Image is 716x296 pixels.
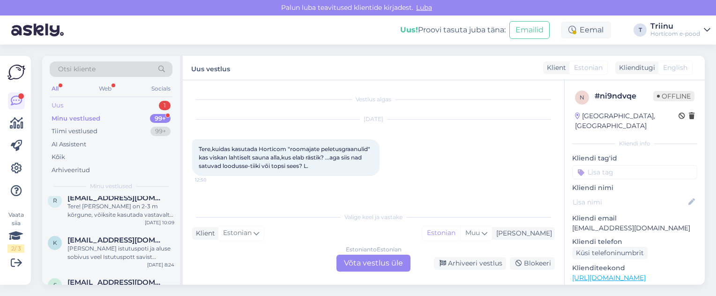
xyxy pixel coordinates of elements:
[67,236,165,244] span: katri.lindau@gmail.com
[192,115,555,123] div: [DATE]
[7,211,24,253] div: Vaata siia
[67,244,174,261] div: [PERSON_NAME] istutuspoti ja aluse sobivus veel Istutuspott savist Levante d 21 x 18cm hallikaspr...
[543,63,566,73] div: Klient
[572,183,697,193] p: Kliendi nimi
[434,257,506,270] div: Arhiveeri vestlus
[192,228,215,238] div: Klient
[510,257,555,270] div: Blokeeri
[572,139,697,148] div: Kliendi info
[580,94,584,101] span: n
[52,152,65,162] div: Kõik
[422,226,460,240] div: Estonian
[595,91,653,102] div: # ni9ndvqe
[223,228,252,238] span: Estonian
[615,63,655,73] div: Klienditugi
[492,228,552,238] div: [PERSON_NAME]
[147,261,174,268] div: [DATE] 8:24
[7,63,25,81] img: Askly Logo
[465,228,480,237] span: Muu
[573,197,686,207] input: Lisa nimi
[572,213,697,223] p: Kliendi email
[52,114,100,123] div: Minu vestlused
[572,223,697,233] p: [EMAIL_ADDRESS][DOMAIN_NAME]
[400,25,418,34] b: Uus!
[67,278,165,287] span: siiri.salumae@gmail.com
[572,165,697,179] input: Lisa tag
[650,23,700,30] div: Triinu
[58,64,96,74] span: Otsi kliente
[574,63,603,73] span: Estonian
[400,24,506,36] div: Proovi tasuta juba täna:
[650,30,700,38] div: Horticom e-pood
[575,111,679,131] div: [GEOGRAPHIC_DATA], [GEOGRAPHIC_DATA]
[336,255,410,272] div: Võta vestlus üle
[561,22,611,38] div: Eemal
[150,114,171,123] div: 99+
[53,239,57,246] span: k
[650,23,710,38] a: TriinuHorticom e-pood
[572,263,697,273] p: Klienditeekond
[53,197,57,204] span: r
[7,244,24,253] div: 2 / 3
[97,83,113,95] div: Web
[509,21,550,39] button: Emailid
[192,95,555,104] div: Vestlus algas
[572,237,697,247] p: Kliendi telefon
[653,91,694,101] span: Offline
[67,202,174,219] div: Tere! [PERSON_NAME] on 2-3 m kõrgune, võiksite kasutada vastavalt umbes 80-120 g väetist. Juhises...
[572,273,646,282] a: [URL][DOMAIN_NAME]
[191,61,230,74] label: Uus vestlus
[52,166,90,175] div: Arhiveeritud
[663,63,687,73] span: English
[52,127,97,136] div: Tiimi vestlused
[572,153,697,163] p: Kliendi tag'id
[145,219,174,226] div: [DATE] 10:09
[199,145,372,169] span: Tere,kuidas kasutada Horticom "roomajate peletusgraanulid" kas viskan lahtiselt sauna alla,kus el...
[195,176,230,183] span: 12:50
[150,127,171,136] div: 99+
[53,281,57,288] span: s
[67,194,165,202] span: rauno.oismaa@gmail.com
[149,83,172,95] div: Socials
[52,140,86,149] div: AI Assistent
[572,247,648,259] div: Küsi telefoninumbrit
[159,101,171,110] div: 1
[346,245,402,254] div: Estonian to Estonian
[50,83,60,95] div: All
[413,3,435,12] span: Luba
[634,23,647,37] div: T
[52,101,63,110] div: Uus
[192,213,555,221] div: Valige keel ja vastake
[90,182,132,190] span: Minu vestlused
